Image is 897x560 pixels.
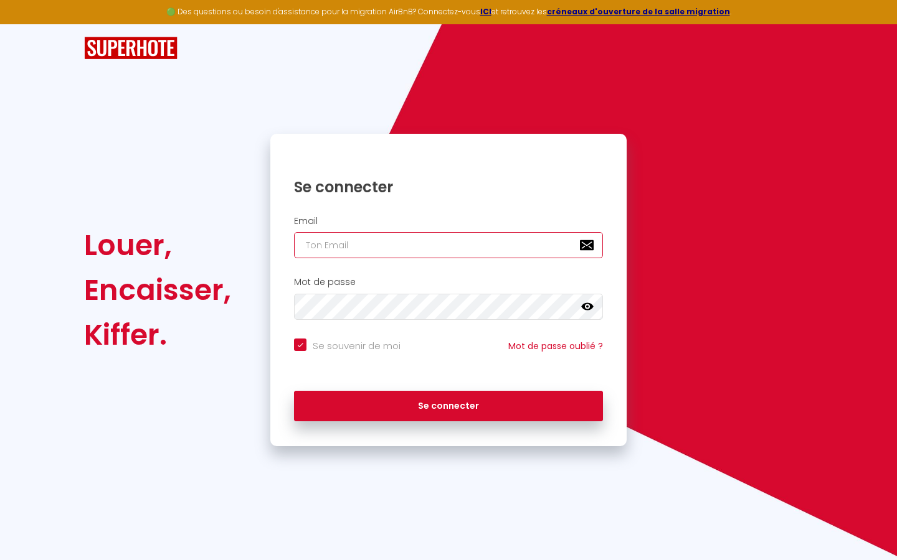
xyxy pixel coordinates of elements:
[84,223,231,268] div: Louer,
[84,268,231,312] div: Encaisser,
[84,312,231,357] div: Kiffer.
[294,391,603,422] button: Se connecter
[84,37,178,60] img: SuperHote logo
[508,340,603,352] a: Mot de passe oublié ?
[10,5,47,42] button: Ouvrir le widget de chat LiveChat
[294,232,603,258] input: Ton Email
[294,177,603,197] h1: Se connecter
[294,277,603,287] h2: Mot de passe
[294,216,603,226] h2: Email
[547,6,730,17] a: créneaux d'ouverture de la salle migration
[480,6,491,17] a: ICI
